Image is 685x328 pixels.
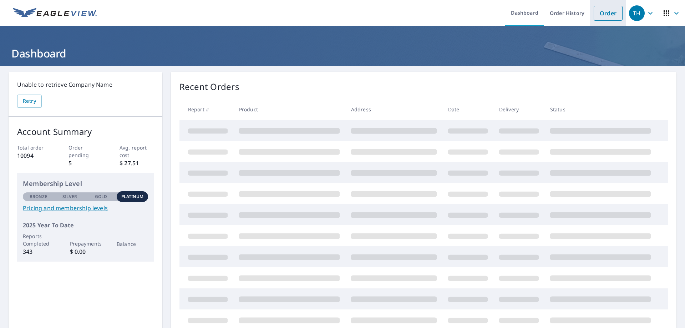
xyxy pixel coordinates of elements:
p: Unable to retrieve Company Name [17,80,154,89]
img: EV Logo [13,8,97,19]
p: Avg. report cost [120,144,154,159]
button: Retry [17,95,42,108]
p: Reports Completed [23,232,54,247]
p: $ 0.00 [70,247,101,256]
p: Balance [117,240,148,248]
p: Bronze [30,193,47,200]
p: Prepayments [70,240,101,247]
th: Delivery [493,99,544,120]
p: 10094 [17,151,51,160]
p: Recent Orders [179,80,239,93]
a: Pricing and membership levels [23,204,148,212]
p: 2025 Year To Date [23,221,148,229]
p: 5 [68,159,103,167]
th: Status [544,99,656,120]
p: 343 [23,247,54,256]
th: Report # [179,99,233,120]
a: Order [594,6,623,21]
th: Product [233,99,345,120]
p: Order pending [68,144,103,159]
p: $ 27.51 [120,159,154,167]
p: Membership Level [23,179,148,188]
p: Platinum [121,193,144,200]
div: TH [629,5,645,21]
p: Silver [62,193,77,200]
th: Date [442,99,493,120]
p: Gold [95,193,107,200]
p: Account Summary [17,125,154,138]
p: Total order [17,144,51,151]
th: Address [345,99,442,120]
span: Retry [23,97,36,106]
h1: Dashboard [9,46,676,61]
